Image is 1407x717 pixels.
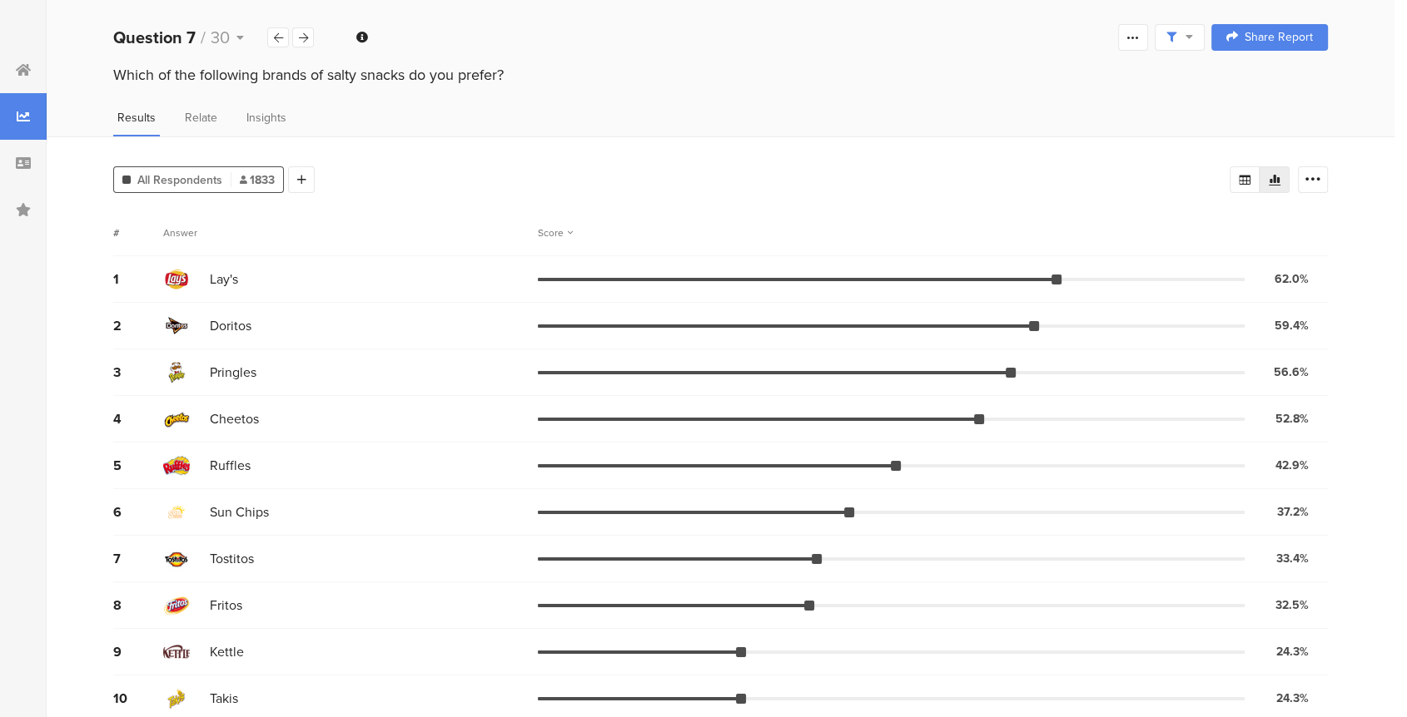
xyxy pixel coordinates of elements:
div: 56.6% [1274,363,1309,381]
div: 3 [113,363,163,382]
span: 1833 [240,171,275,189]
span: Share Report [1245,32,1313,43]
img: d3718dnoaommpf.cloudfront.net%2Fitem%2F63f4f1cc1ce82d43c46c.png [163,359,190,386]
img: d3718dnoaommpf.cloudfront.net%2Fitem%2F23554f0b511cbcd438c7.png [163,546,190,572]
span: Doritos [210,316,251,335]
div: Score [538,225,573,240]
div: 42.9% [1275,457,1309,474]
div: 4 [113,409,163,428]
span: Pringles [210,363,256,382]
div: 2 [113,316,163,335]
span: Tostitos [210,549,254,568]
div: 52.8% [1275,410,1309,428]
span: Fritos [210,596,242,615]
div: 37.2% [1277,503,1309,521]
span: Insights [246,109,286,126]
div: 8 [113,596,163,615]
div: 5 [113,456,163,475]
b: Question 7 [113,25,196,50]
span: Lay's [210,269,238,289]
img: d3718dnoaommpf.cloudfront.net%2Fitem%2F21f9a268f682ed16891a.png [163,592,190,619]
div: Which of the following brands of salty snacks do you prefer? [113,64,1328,86]
div: Answer [163,225,197,240]
img: d3718dnoaommpf.cloudfront.net%2Fitem%2Fc2bdfdcd8fd8a3d53e41.png [163,639,190,665]
div: 9 [113,642,163,661]
span: Cheetos [210,409,259,428]
div: 62.0% [1275,270,1309,288]
div: 6 [113,502,163,522]
img: d3718dnoaommpf.cloudfront.net%2Fitem%2F06da664bdc0ea56fc782.png [163,499,190,526]
img: d3718dnoaommpf.cloudfront.net%2Fitem%2F75a016d2662de6361914.png [163,685,190,712]
div: 32.5% [1275,596,1309,614]
div: 33.4% [1276,550,1309,567]
div: # [113,225,163,240]
img: d3718dnoaommpf.cloudfront.net%2Fitem%2Fce136e4c9bae80a80f4f.png [163,406,190,433]
span: 30 [211,25,230,50]
div: 24.3% [1276,643,1309,660]
img: d3718dnoaommpf.cloudfront.net%2Fitem%2Fc2f6a35aed3dfb1956d0.png [163,266,190,293]
img: d3718dnoaommpf.cloudfront.net%2Fitem%2F0e74efcd418749bd082d.png [163,313,190,339]
span: Takis [210,689,238,708]
span: Relate [185,109,217,126]
div: 24.3% [1276,690,1309,707]
span: Results [117,109,156,126]
div: 7 [113,549,163,568]
span: All Respondents [137,171,222,189]
div: 59.4% [1275,317,1309,334]
img: d3718dnoaommpf.cloudfront.net%2Fitem%2F4b97de38fa74b891da9c.png [163,452,190,479]
span: Kettle [210,642,244,661]
span: Ruffles [210,456,251,475]
span: Sun Chips [210,502,269,522]
div: 1 [113,269,163,289]
div: 10 [113,689,163,708]
span: / [201,25,206,50]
